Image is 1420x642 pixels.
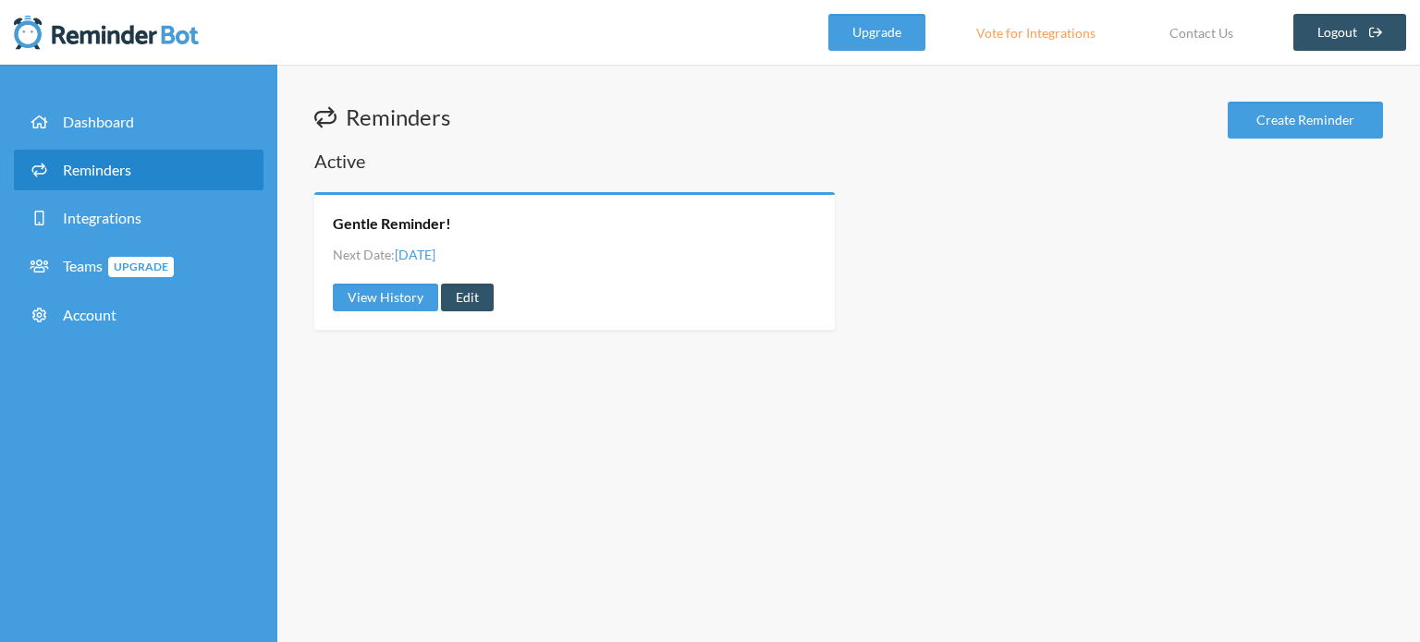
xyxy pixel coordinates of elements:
[953,14,1119,51] a: Vote for Integrations
[63,161,131,178] span: Reminders
[14,14,199,51] img: Reminder Bot
[63,306,116,323] span: Account
[63,113,134,130] span: Dashboard
[14,246,263,287] a: TeamsUpgrade
[63,209,141,226] span: Integrations
[1228,102,1383,139] a: Create Reminder
[333,284,438,311] a: View History
[14,198,263,238] a: Integrations
[63,257,174,274] span: Teams
[108,257,174,277] span: Upgrade
[333,213,451,234] a: Gentle Reminder!
[314,102,450,133] h1: Reminders
[1146,14,1256,51] a: Contact Us
[395,247,435,262] span: [DATE]
[1293,14,1407,51] a: Logout
[314,148,1383,174] h2: Active
[441,284,494,311] a: Edit
[14,102,263,142] a: Dashboard
[828,14,925,51] a: Upgrade
[333,245,435,264] li: Next Date:
[14,150,263,190] a: Reminders
[14,295,263,335] a: Account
